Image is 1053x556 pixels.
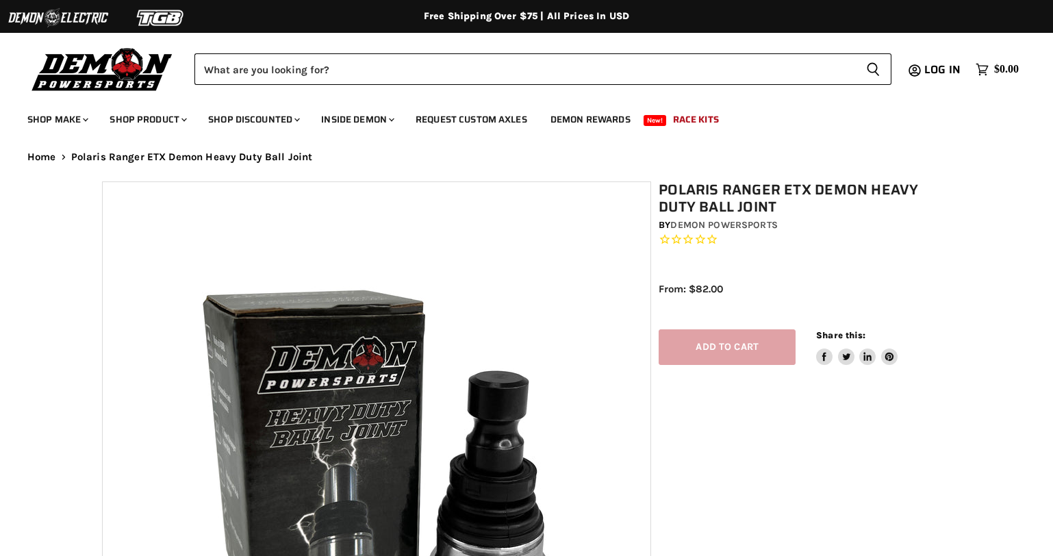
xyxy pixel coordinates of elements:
[816,329,898,366] aside: Share this:
[27,45,177,93] img: Demon Powersports
[924,61,961,78] span: Log in
[969,60,1026,79] a: $0.00
[198,105,308,134] a: Shop Discounted
[71,151,313,163] span: Polaris Ranger ETX Demon Heavy Duty Ball Joint
[659,283,723,295] span: From: $82.00
[540,105,641,134] a: Demon Rewards
[194,53,855,85] input: Search
[659,218,958,233] div: by
[659,181,958,216] h1: Polaris Ranger ETX Demon Heavy Duty Ball Joint
[99,105,195,134] a: Shop Product
[17,100,1015,134] ul: Main menu
[816,330,865,340] span: Share this:
[855,53,891,85] button: Search
[918,64,969,76] a: Log in
[659,233,958,247] span: Rated 0.0 out of 5 stars 0 reviews
[994,63,1019,76] span: $0.00
[17,105,97,134] a: Shop Make
[670,219,777,231] a: Demon Powersports
[311,105,403,134] a: Inside Demon
[405,105,537,134] a: Request Custom Axles
[27,151,56,163] a: Home
[194,53,891,85] form: Product
[7,5,110,31] img: Demon Electric Logo 2
[644,115,667,126] span: New!
[663,105,729,134] a: Race Kits
[110,5,212,31] img: TGB Logo 2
